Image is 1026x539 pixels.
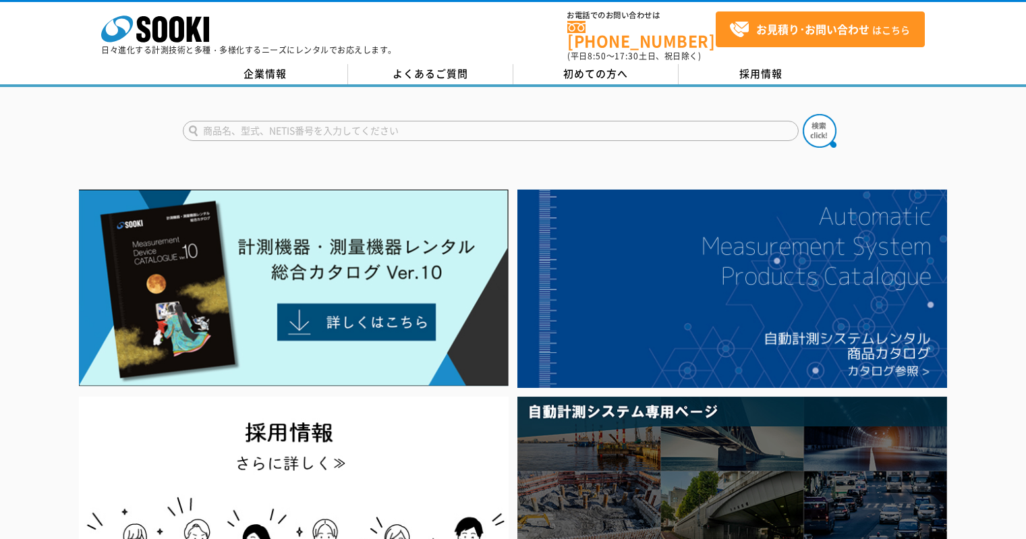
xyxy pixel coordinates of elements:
img: btn_search.png [803,114,836,148]
a: よくあるご質問 [348,64,513,84]
span: お電話でのお問い合わせは [567,11,716,20]
a: 採用情報 [679,64,844,84]
a: 企業情報 [183,64,348,84]
a: [PHONE_NUMBER] [567,21,716,49]
span: 初めての方へ [563,66,628,81]
p: 日々進化する計測技術と多種・多様化するニーズにレンタルでお応えします。 [101,46,397,54]
input: 商品名、型式、NETIS番号を入力してください [183,121,799,141]
span: 17:30 [615,50,639,62]
span: 8:50 [588,50,606,62]
span: はこちら [729,20,910,40]
a: 初めての方へ [513,64,679,84]
img: 自動計測システムカタログ [517,190,947,388]
img: Catalog Ver10 [79,190,509,387]
a: お見積り･お問い合わせはこちら [716,11,925,47]
strong: お見積り･お問い合わせ [756,21,870,37]
span: (平日 ～ 土日、祝日除く) [567,50,701,62]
